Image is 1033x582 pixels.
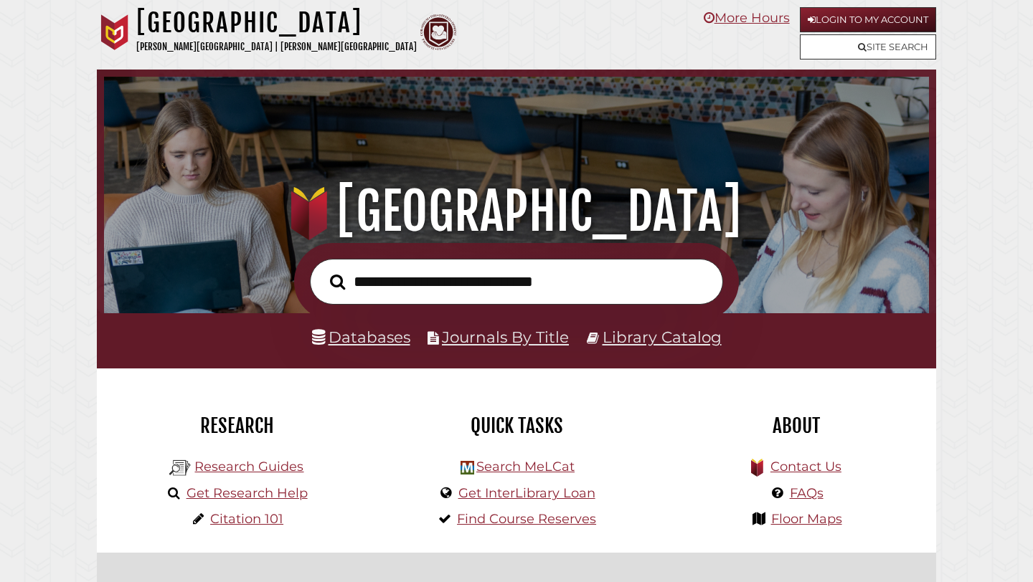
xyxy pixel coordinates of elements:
a: Login to My Account [800,7,936,32]
h2: Quick Tasks [387,414,646,438]
a: Research Guides [194,459,303,474]
a: Citation 101 [210,511,283,527]
a: Get Research Help [187,485,308,501]
a: Library Catalog [603,328,722,346]
a: Site Search [800,34,936,59]
p: [PERSON_NAME][GEOGRAPHIC_DATA] | [PERSON_NAME][GEOGRAPHIC_DATA] [136,39,417,55]
button: Search [323,270,352,294]
h1: [GEOGRAPHIC_DATA] [136,7,417,39]
img: Hekman Library Logo [169,457,191,479]
a: Find Course Reserves [457,511,596,527]
a: Journals By Title [442,328,569,346]
img: Calvin University [97,14,133,50]
a: Floor Maps [771,511,842,527]
a: FAQs [790,485,824,501]
i: Search [330,273,345,290]
a: Get InterLibrary Loan [458,485,595,501]
img: Hekman Library Logo [461,461,474,474]
a: Databases [312,328,410,346]
h2: About [667,414,925,438]
h2: Research [108,414,366,438]
img: Calvin Theological Seminary [420,14,456,50]
a: More Hours [704,10,790,26]
a: Search MeLCat [476,459,575,474]
a: Contact Us [770,459,841,474]
h1: [GEOGRAPHIC_DATA] [120,180,914,243]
